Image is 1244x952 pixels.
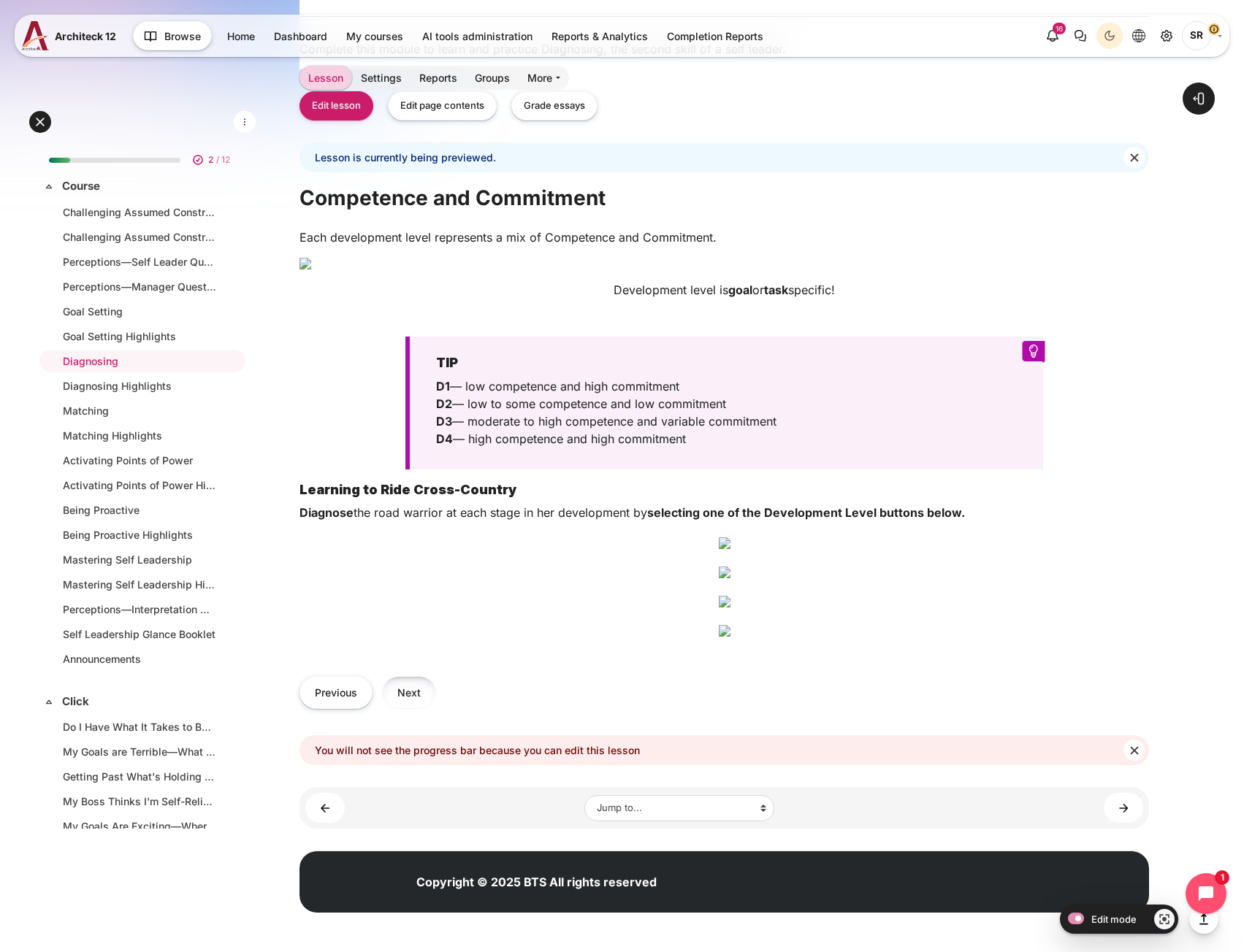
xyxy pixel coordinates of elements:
[337,24,412,48] a: My courses
[299,505,354,520] strong: Diagnose
[37,138,248,174] a: 2 / 12
[299,184,1149,185] a: Start of main content
[299,281,1149,299] p: Development level is or specific!
[305,793,345,823] a: ◄ Goal Setting Highlights
[647,505,965,520] strong: selecting one of the Development Level buttons below.
[1039,23,1066,49] div: Show notification window with 16 new notifications
[436,396,452,411] strong: D2
[299,735,1149,765] div: You will not see the progress bar because you can edit this lesson
[1099,25,1121,47] div: Dark Mode
[63,527,216,542] a: Being Proactive Highlights
[1154,909,1175,929] a: Show/Hide - Region
[719,567,730,578] img: image%20%283%29.png
[511,91,598,121] button: Grade essays
[42,179,56,193] span: Collapse
[728,283,752,297] strong: goal
[63,651,216,667] a: Announcements
[436,355,458,370] strong: TIP
[63,353,216,369] a: Diagnosing
[1091,913,1137,925] span: Edit mode
[764,283,788,297] strong: task
[63,769,216,784] a: Getting Past What's Holding Me Back
[63,477,216,493] a: Activating Points of Power Highlights
[63,794,216,809] a: My Boss Thinks I'm Self-Reliant, but I'm Not
[62,694,220,710] a: Click
[436,431,453,446] strong: D4
[63,403,216,418] a: Matching
[658,24,772,48] a: Completion Reports
[63,502,216,518] a: Being Proactive
[388,91,497,121] button: Edit page contents
[63,602,216,617] a: Perceptions—Interpretation Guide (Deep Dive)
[63,453,216,468] a: Activating Points of Power
[1182,21,1211,50] span: Songklod Riraroengjaratsaeng
[63,577,216,592] a: Mastering Self Leadership Highlights
[63,744,216,759] a: My Goals are Terrible—What Do I Do?
[133,21,212,50] button: Browse
[63,204,216,220] a: Challenging Assumed Constraints
[164,28,201,44] span: Browse
[436,414,452,429] strong: D3
[416,875,657,889] strong: Copyright © 2025 BTS All rights reserved
[519,66,569,90] a: More
[299,185,1149,211] h2: Competence and Commitment
[299,504,1149,521] p: the road warrior at each stage in her development by
[352,66,411,90] a: Settings
[63,428,216,443] a: Matching Highlights
[216,153,230,166] span: / 12
[436,379,450,394] strong: D1
[63,626,216,642] a: Self Leadership Glance Booklet
[62,178,220,195] a: Course
[63,378,216,394] a: Diagnosing Highlights
[1104,793,1143,823] a: Diagnosing Highlights ►
[719,537,730,549] img: image%20%282%29.png
[63,304,216,319] a: Goal Setting
[218,24,264,48] a: Home
[299,258,1149,269] img: image%20%281%29.png
[543,24,657,48] a: Reports & Analytics
[299,142,1149,172] div: Lesson is currently being previewed.
[63,279,216,294] a: Perceptions—Manager Questionnaire (Deep Dive)
[382,676,436,709] button: Next
[413,24,541,48] a: AI tools administration
[719,625,730,637] img: image%20%285%29.png
[63,329,216,344] a: Goal Setting Highlights
[719,596,730,607] img: image%20%284%29.png
[299,66,352,90] a: Lesson
[22,21,122,50] a: A12 A12 Architeck 12
[299,482,516,497] strong: Learning to Ride Cross-Country
[299,91,373,121] button: Edit lesson
[55,28,116,44] span: Architeck 12
[1053,23,1066,34] div: 16
[63,552,216,567] a: Mastering Self Leadership
[63,254,216,269] a: Perceptions—Self Leader Questionnaire
[299,676,373,709] button: Previous
[63,719,216,734] a: Do I Have What It Takes to Be a Self Leader?
[49,158,70,163] div: 16%
[1067,23,1094,49] button: There are 0 unread conversations
[42,694,56,709] span: Collapse
[1096,23,1123,49] button: Light Mode Dark Mode
[208,153,213,166] span: 2
[1153,23,1180,49] a: Site administration
[405,337,1042,469] div: Tip
[1189,905,1218,934] button: Go to top
[265,24,336,48] a: Dashboard
[63,818,216,834] a: My Goals Are Exciting—Where Do I Start?
[299,229,1149,246] p: Each development level represents a mix of Competence and Commitment.
[411,66,466,90] a: Reports
[22,21,49,50] img: A12
[1126,23,1152,49] button: Languages
[466,66,519,90] a: Groups
[436,377,1007,448] p: — low competence and high commitment — low to some competence and low commitment — moderate to hi...
[63,229,216,245] a: Challenging Assumed Constraints Highlights
[1182,21,1222,50] a: User menu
